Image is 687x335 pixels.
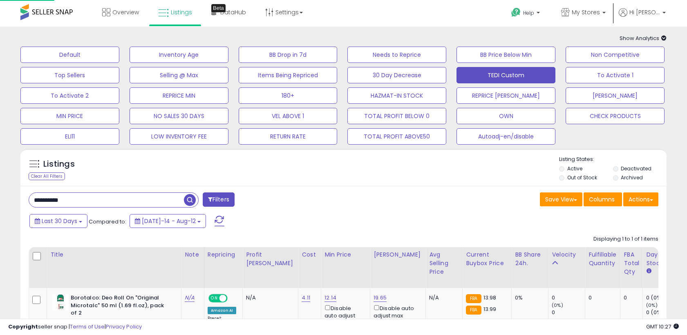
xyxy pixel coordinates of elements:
[552,250,582,259] div: Velocity
[43,159,75,170] h5: Listings
[130,214,206,228] button: [DATE]-14 - Aug-12
[142,217,196,225] span: [DATE]-14 - Aug-12
[130,108,228,124] button: NO SALES 30 DAYS
[646,323,679,331] span: 2025-09-12 10:27 GMT
[374,304,419,319] div: Disable auto adjust max
[29,172,65,180] div: Clear All Filters
[347,108,446,124] button: TOTAL PROFIT BELOW 0
[347,87,446,104] button: HAZMAT-IN STOCK
[112,8,139,16] span: Overview
[584,192,622,206] button: Columns
[457,47,555,63] button: BB Price Below Min
[511,7,521,18] i: Get Help
[552,294,585,301] div: 0
[552,302,563,308] small: (0%)
[171,8,192,16] span: Listings
[42,217,77,225] span: Last 30 Days
[523,9,534,16] span: Help
[302,294,310,302] a: 4.11
[623,192,658,206] button: Actions
[347,128,446,145] button: TOTAL PROFIT ABOVE50
[185,294,195,302] a: N/A
[457,87,555,104] button: REPRICE [PERSON_NAME]
[566,87,665,104] button: [PERSON_NAME]
[208,250,239,259] div: Repricing
[302,250,318,259] div: Cost
[457,67,555,83] button: TEDI Custom
[52,294,69,310] img: 31SwJAV85ZL._SL40_.jpg
[20,128,119,145] button: ELI11
[466,294,481,303] small: FBA
[646,294,679,301] div: 0 (0%)
[130,128,228,145] button: LOW INVENTORY FEE
[483,294,497,301] span: 13.98
[130,47,228,63] button: Inventory Age
[8,323,38,331] strong: Copyright
[185,250,201,259] div: Note
[324,294,336,302] a: 12.14
[621,174,643,181] label: Archived
[567,174,597,181] label: Out of Stock
[619,8,666,27] a: Hi [PERSON_NAME]
[130,67,228,83] button: Selling @ Max
[457,108,555,124] button: OWN
[540,192,582,206] button: Save View
[429,250,459,276] div: Avg Selling Price
[70,323,105,331] a: Terms of Use
[130,87,228,104] button: REPRICE MIN
[457,128,555,145] button: Autoadj-en/disable
[20,47,119,63] button: Default
[515,294,542,301] div: 0%
[239,108,338,124] button: VEL ABOVE 1
[8,323,142,331] div: seller snap | |
[239,67,338,83] button: Items Being Repriced
[483,305,497,313] span: 13.99
[208,316,236,334] div: Preset:
[646,250,676,268] div: Days In Stock
[29,214,87,228] button: Last 30 Days
[559,156,667,163] p: Listing States:
[20,108,119,124] button: MIN PRICE
[208,307,236,314] div: Amazon AI
[220,8,246,16] span: DataHub
[211,4,226,12] div: Tooltip anchor
[624,294,636,301] div: 0
[589,195,615,203] span: Columns
[324,304,364,327] div: Disable auto adjust min
[566,108,665,124] button: CHECK PRODUCTS
[246,250,295,268] div: Profit [PERSON_NAME]
[566,47,665,63] button: Non Competitive
[226,295,239,302] span: OFF
[515,250,545,268] div: BB Share 24h.
[374,294,387,302] a: 19.65
[589,294,614,301] div: 0
[239,47,338,63] button: BB Drop in 7d
[466,250,508,268] div: Current Buybox Price
[646,268,651,275] small: Days In Stock.
[106,323,142,331] a: Privacy Policy
[429,294,456,301] div: N/A
[50,250,178,259] div: Title
[203,192,235,207] button: Filters
[374,250,422,259] div: [PERSON_NAME]
[505,1,548,27] a: Help
[239,87,338,104] button: 180+
[629,8,660,16] span: Hi [PERSON_NAME]
[593,235,658,243] div: Displaying 1 to 1 of 1 items
[324,250,367,259] div: Min Price
[589,250,617,268] div: Fulfillable Quantity
[20,67,119,83] button: Top Sellers
[567,165,582,172] label: Active
[71,294,170,319] b: Borotalco: Deo Roll On "Original Microtalc" 50 ml (1.69 fl.oz), pack of 2
[20,87,119,104] button: To Activate 2
[624,250,639,276] div: FBA Total Qty
[646,309,679,316] div: 0 (0%)
[552,309,585,316] div: 0
[246,294,292,301] div: N/A
[89,218,126,226] span: Compared to:
[239,128,338,145] button: RETURN RATE
[572,8,600,16] span: My Stores
[347,67,446,83] button: 30 Day Decrease
[646,302,658,308] small: (0%)
[466,306,481,315] small: FBA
